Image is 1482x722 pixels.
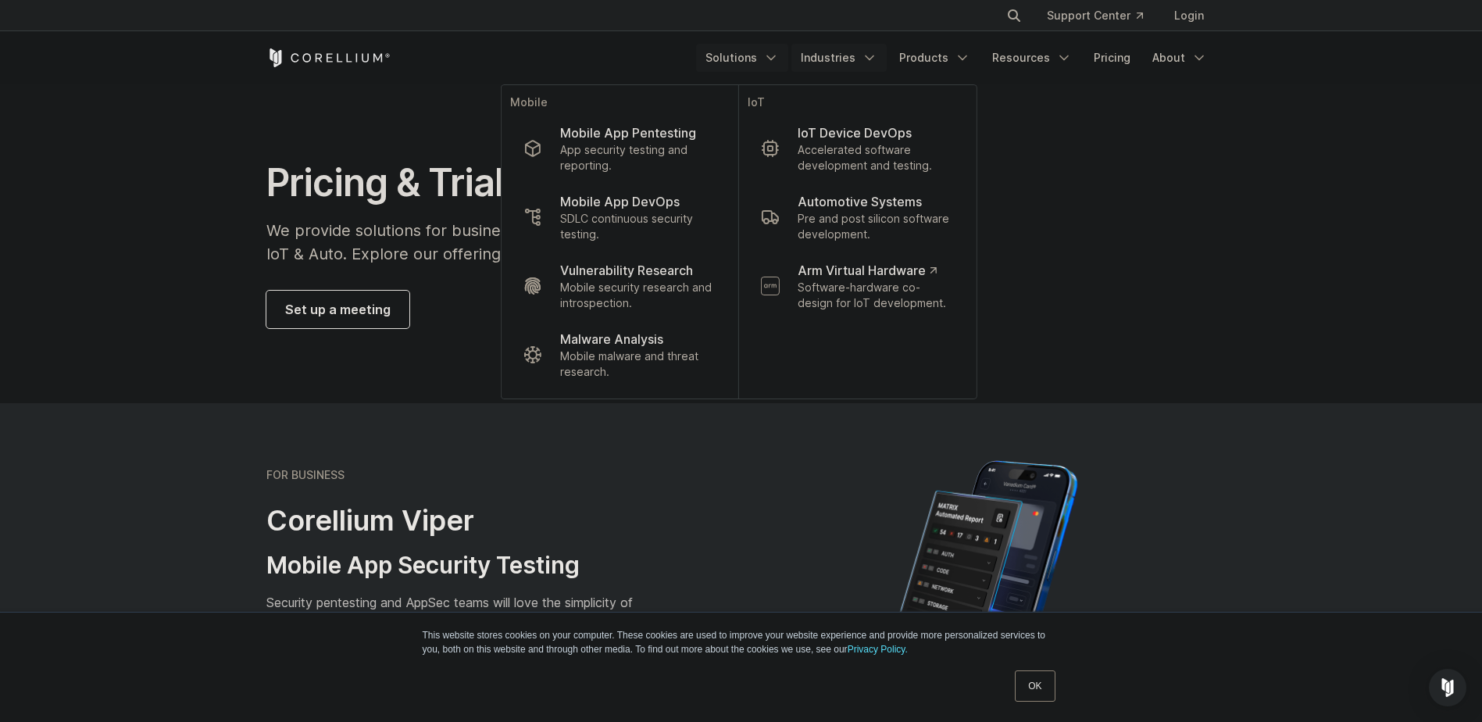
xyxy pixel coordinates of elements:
p: Accelerated software development and testing. [798,142,954,173]
p: IoT Device DevOps [798,123,912,142]
div: Navigation Menu [696,44,1216,72]
p: Mobile malware and threat research. [560,348,716,380]
a: Pricing [1084,44,1140,72]
p: Automotive Systems [798,192,922,211]
p: Mobile App Pentesting [560,123,696,142]
a: OK [1015,670,1055,702]
button: Search [1000,2,1028,30]
p: This website stores cookies on your computer. These cookies are used to improve your website expe... [423,628,1060,656]
p: Vulnerability Research [560,261,693,280]
p: Mobile [510,95,728,114]
h1: Pricing & Trials [266,159,889,206]
p: Software-hardware co-design for IoT development. [798,280,954,311]
a: About [1143,44,1216,72]
p: Malware Analysis [560,330,663,348]
a: Set up a meeting [266,291,409,328]
a: Mobile App Pentesting App security testing and reporting. [510,114,728,183]
a: Corellium Home [266,48,391,67]
a: Products [890,44,980,72]
h3: Mobile App Security Testing [266,551,666,581]
a: Resources [983,44,1081,72]
p: Mobile security research and introspection. [560,280,716,311]
h2: Corellium Viper [266,503,666,538]
a: Mobile App DevOps SDLC continuous security testing. [510,183,728,252]
a: Arm Virtual Hardware Software-hardware co-design for IoT development. [748,252,966,320]
div: Open Intercom Messenger [1429,669,1466,706]
a: Malware Analysis Mobile malware and threat research. [510,320,728,389]
p: Mobile App DevOps [560,192,680,211]
p: SDLC continuous security testing. [560,211,716,242]
h6: FOR BUSINESS [266,468,345,482]
p: Security pentesting and AppSec teams will love the simplicity of automated report generation comb... [266,593,666,649]
a: Privacy Policy. [848,644,908,655]
p: We provide solutions for businesses, research teams, community individuals, and IoT & Auto. Explo... [266,219,889,266]
div: Navigation Menu [987,2,1216,30]
a: IoT Device DevOps Accelerated software development and testing. [748,114,966,183]
p: Pre and post silicon software development. [798,211,954,242]
p: App security testing and reporting. [560,142,716,173]
a: Login [1162,2,1216,30]
a: Vulnerability Research Mobile security research and introspection. [510,252,728,320]
a: Support Center [1034,2,1155,30]
a: Automotive Systems Pre and post silicon software development. [748,183,966,252]
p: Arm Virtual Hardware [798,261,936,280]
p: IoT [748,95,966,114]
span: Set up a meeting [285,300,391,319]
a: Industries [791,44,887,72]
a: Solutions [696,44,788,72]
